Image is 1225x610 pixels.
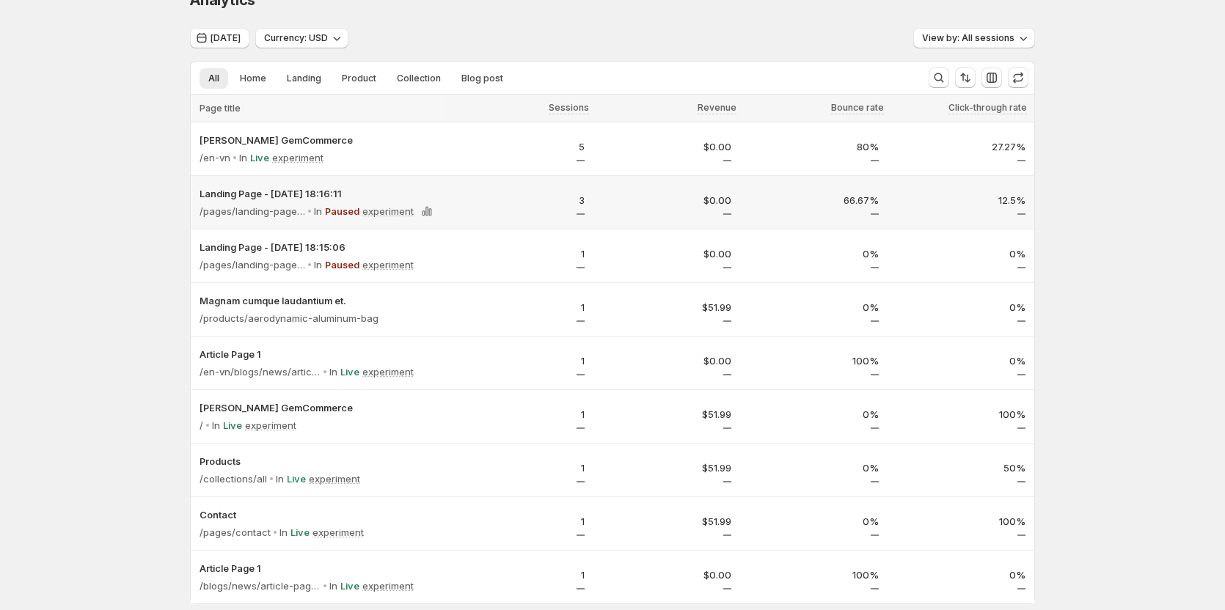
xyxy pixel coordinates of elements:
p: 100% [896,407,1026,422]
p: /pages/contact [200,525,271,540]
p: /products/aerodynamic-aluminum-bag [200,311,379,326]
p: In [314,257,322,272]
p: experiment [362,364,414,379]
p: /en-vn/blogs/news/article-page-1 [200,364,321,379]
p: 1 [455,514,585,529]
p: $51.99 [602,460,732,475]
p: $0.00 [602,353,732,368]
p: In [279,525,288,540]
p: In [239,150,247,165]
p: 100% [749,567,879,582]
p: 1 [455,246,585,261]
button: Magnam cumque laudantium et. [200,293,437,308]
button: Search and filter results [929,67,949,88]
button: [PERSON_NAME] GemCommerce [200,133,437,147]
p: experiment [312,525,364,540]
p: In [329,364,337,379]
button: View by: All sessions [913,28,1035,48]
p: 1 [455,460,585,475]
p: /pages/landing-page-sep-5-18-15-06 [200,257,305,272]
p: Live [223,418,242,433]
p: 0% [896,353,1026,368]
p: $0.00 [602,139,732,154]
p: /pages/landing-page-sep-5-18-16-11 [200,204,305,218]
p: /collections/all [200,471,267,486]
p: 100% [896,514,1026,529]
button: Landing Page - [DATE] 18:16:11 [200,186,437,201]
p: 12.5% [896,193,1026,207]
p: 0% [896,246,1026,261]
p: 1 [455,567,585,582]
button: Article Page 1 [200,561,437,576]
p: 0% [896,300,1026,315]
p: 1 [455,300,585,315]
p: 50% [896,460,1026,475]
span: Click-through rate [948,102,1027,114]
p: 0% [749,514,879,529]
p: 80% [749,139,879,154]
span: Bounce rate [831,102,884,114]
span: [DATE] [211,32,241,44]
button: Article Page 1 [200,347,437,361]
p: In [314,204,322,218]
p: experiment [272,150,323,165]
p: /blogs/news/article-page-1 [200,578,321,593]
p: Live [340,578,359,593]
button: Landing Page - [DATE] 18:15:06 [200,240,437,254]
button: Contact [200,507,437,522]
p: $0.00 [602,567,732,582]
p: Live [340,364,359,379]
p: experiment [362,204,414,218]
p: $51.99 [602,407,732,422]
p: 0% [749,407,879,422]
p: Live [250,150,269,165]
p: In [212,418,220,433]
p: $51.99 [602,514,732,529]
button: Currency: USD [255,28,348,48]
p: 66.67% [749,193,879,207]
p: 0% [896,567,1026,582]
p: $0.00 [602,193,732,207]
p: $51.99 [602,300,732,315]
p: 100% [749,353,879,368]
p: 0% [749,460,879,475]
span: Blog post [461,73,503,84]
p: Paused [325,204,359,218]
p: In [329,578,337,593]
button: Products [200,454,437,468]
span: Collection [397,73,441,84]
span: View by: All sessions [922,32,1014,44]
p: Live [287,471,306,486]
p: Paused [325,257,359,272]
p: experiment [362,578,414,593]
p: Live [290,525,310,540]
p: experiment [245,418,296,433]
p: 3 [455,193,585,207]
p: $0.00 [602,246,732,261]
button: Sort the results [955,67,976,88]
span: All [208,73,219,84]
span: Home [240,73,266,84]
p: /en-vn [200,150,230,165]
span: Page title [200,103,241,114]
button: [PERSON_NAME] GemCommerce [200,400,437,415]
p: 1 [455,407,585,422]
p: / [200,418,203,433]
span: Landing [287,73,321,84]
p: 1 [455,353,585,368]
span: Product [342,73,376,84]
p: experiment [309,471,360,486]
button: [DATE] [190,28,249,48]
p: experiment [362,257,414,272]
p: 0% [749,300,879,315]
span: Sessions [549,102,589,114]
p: 0% [749,246,879,261]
